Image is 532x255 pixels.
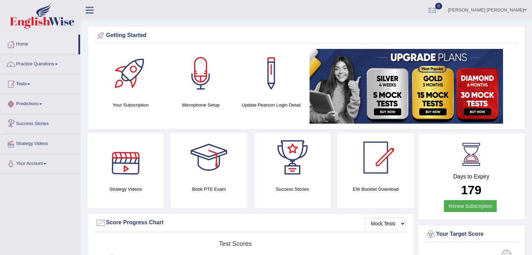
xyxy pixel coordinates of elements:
a: Predictions [0,94,80,112]
a: Strategy Videos [0,134,80,152]
a: Your Account [0,154,80,172]
h4: Your Subscription [99,101,162,109]
span: 0 [435,3,442,9]
h4: EW Booklet Download [338,185,414,193]
div: Getting Started [95,30,517,41]
h4: Success Stories [254,185,331,193]
tspan: Test scores [219,240,252,247]
a: Practice Questions [0,54,80,72]
a: Home [0,35,78,52]
h4: Strategy Videos [87,185,164,193]
img: small5.jpg [310,49,503,124]
div: Score Progress Chart [95,218,406,228]
a: Renew Subscription [444,200,497,212]
h4: Update Pearson Login Detail [240,101,303,109]
h4: Book PTE Exam [171,185,247,193]
a: Tests [0,74,80,92]
a: Success Stories [0,114,80,132]
h4: Microphone Setup [169,101,233,109]
div: Your Target Score [425,229,517,240]
b: 179 [461,183,481,197]
h4: Days to Expiry [425,174,517,180]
